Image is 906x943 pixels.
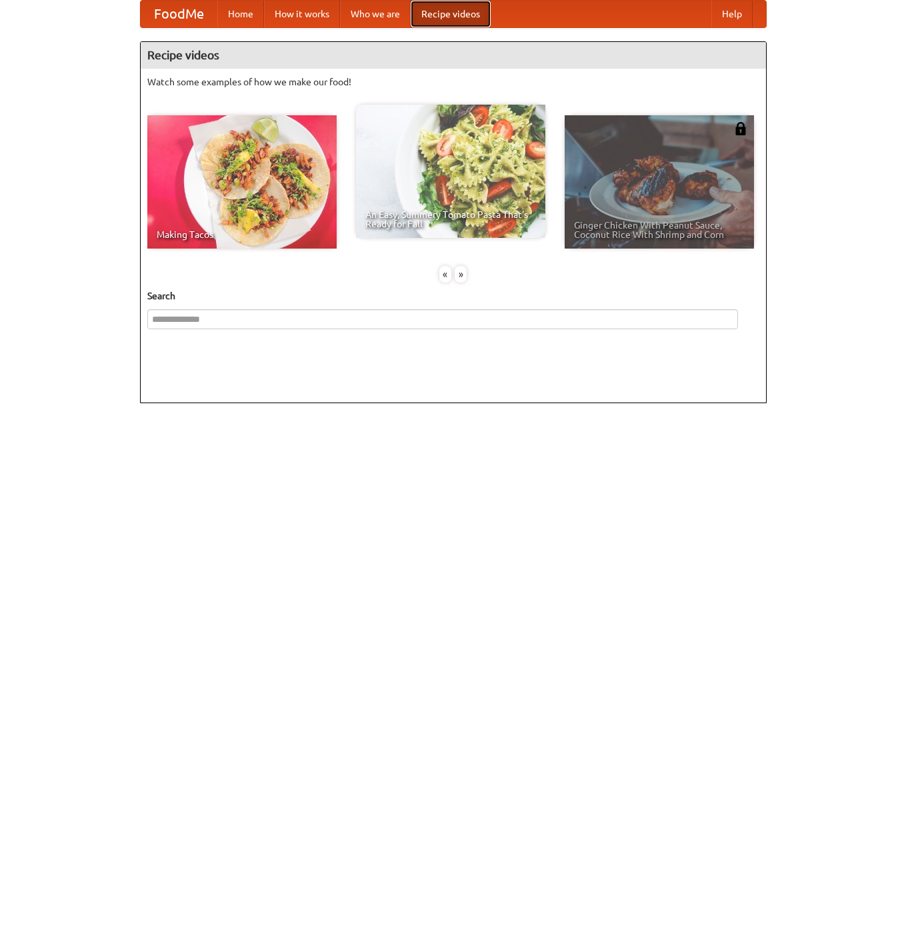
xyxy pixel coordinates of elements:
a: Help [711,1,753,27]
h4: Recipe videos [141,42,766,69]
span: Making Tacos [157,230,327,239]
a: How it works [264,1,340,27]
a: An Easy, Summery Tomato Pasta That's Ready for Fall [356,105,545,238]
a: FoodMe [141,1,217,27]
a: Recipe videos [411,1,491,27]
span: An Easy, Summery Tomato Pasta That's Ready for Fall [365,210,536,229]
div: « [439,266,451,283]
img: 483408.png [734,122,747,135]
p: Watch some examples of how we make our food! [147,75,759,89]
a: Making Tacos [147,115,337,249]
h5: Search [147,289,759,303]
div: » [455,266,467,283]
a: Who we are [340,1,411,27]
a: Home [217,1,264,27]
